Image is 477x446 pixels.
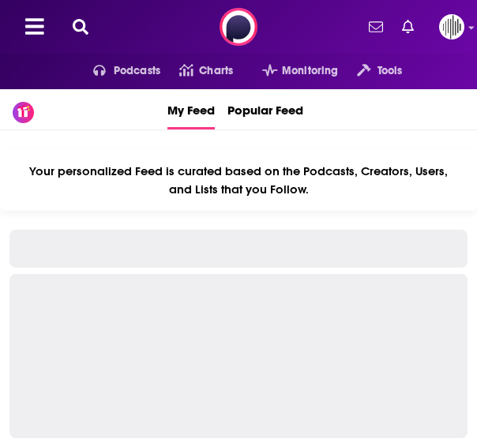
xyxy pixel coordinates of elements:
button: open menu [243,58,339,84]
span: Charts [199,60,233,82]
button: open menu [338,58,402,84]
span: Monitoring [282,60,338,82]
span: Popular Feed [227,92,303,127]
a: Show notifications dropdown [362,13,389,40]
span: My Feed [167,92,215,127]
a: Show notifications dropdown [396,13,420,40]
span: Tools [377,60,403,82]
button: open menu [74,58,160,84]
img: Podchaser - Follow, Share and Rate Podcasts [220,8,257,46]
img: User Profile [439,14,464,39]
a: My Feed [167,89,215,129]
a: Popular Feed [227,89,303,129]
a: Logged in as gpg2 [439,14,464,39]
span: Podcasts [114,60,160,82]
a: Charts [160,58,233,84]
